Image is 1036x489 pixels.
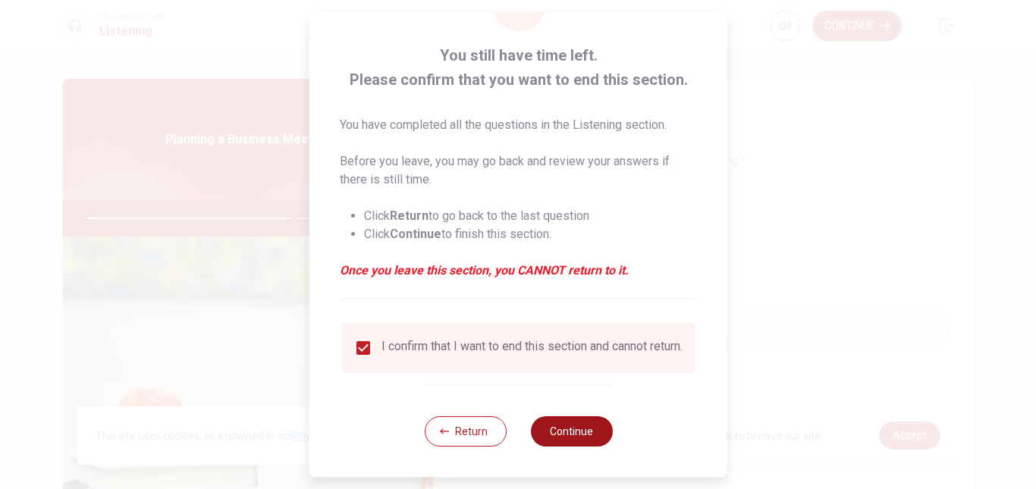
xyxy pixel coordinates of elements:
strong: Return [390,208,429,223]
p: You have completed all the questions in the Listening section. [340,116,697,134]
button: Continue [530,416,612,447]
li: Click to go back to the last question [364,207,697,225]
li: Click to finish this section. [364,225,697,243]
div: I confirm that I want to end this section and cannot return. [381,339,683,357]
em: Once you leave this section, you CANNOT return to it. [340,262,697,280]
button: Return [424,416,506,447]
p: Before you leave, you may go back and review your answers if there is still time. [340,152,697,189]
span: You still have time left. Please confirm that you want to end this section. [340,43,697,92]
strong: Continue [390,227,441,241]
